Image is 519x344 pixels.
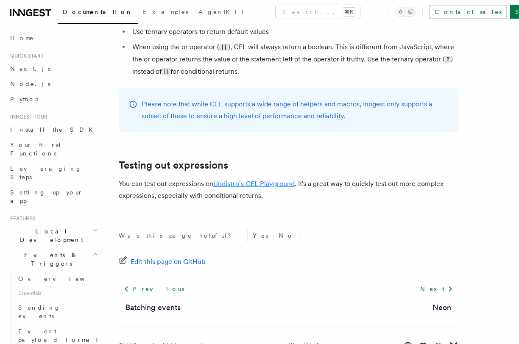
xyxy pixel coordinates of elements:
[130,26,458,38] li: Use ternary operators to return default values
[142,98,448,122] p: Please note that while CEL supports a wide range of helpers and macros, Inngest only supports a s...
[219,44,228,51] code: ||
[343,8,355,16] kbd: ⌘K
[7,185,100,208] a: Setting up your app
[119,231,237,240] p: Was this page helpful?
[7,161,100,185] a: Leveraging Steps
[10,189,83,204] span: Setting up your app
[18,328,98,343] span: Event payload format
[193,3,248,23] a: AgentKit
[138,3,193,23] a: Examples
[15,271,100,286] a: Overview
[7,114,47,120] span: Inngest tour
[15,286,100,300] span: Essentials
[119,256,206,268] a: Edit this page on GitHub
[432,302,451,313] a: Neon
[143,8,188,15] span: Examples
[119,178,458,202] p: You can test out expressions on . It's a great way to quickly test out more complex expressions, ...
[7,53,44,59] span: Quick start
[18,275,106,282] span: Overview
[7,224,100,247] button: Local Development
[7,31,100,46] a: Home
[15,300,100,324] a: Sending events
[10,80,50,87] span: Node.js
[7,227,92,244] span: Local Development
[10,141,61,157] span: Your first Functions
[130,41,458,78] li: When using the or operator ( ), CEL will always return a boolean. This is different from JavaScri...
[7,92,100,107] a: Python
[10,96,41,103] span: Python
[395,7,416,17] button: Toggle dark mode
[10,34,34,42] span: Home
[7,215,35,222] span: Features
[58,3,138,24] a: Documentation
[119,281,189,297] a: Previous
[162,68,170,75] code: ||
[7,251,92,268] span: Events & Triggers
[7,61,100,76] a: Next.js
[119,159,228,171] a: Testing out expressions
[7,122,100,137] a: Install the SDK
[445,56,451,63] code: ?
[7,247,100,271] button: Events & Triggers
[10,65,50,72] span: Next.js
[126,302,181,313] a: Batching events
[429,5,507,19] a: Contact sales
[18,304,61,319] span: Sending events
[7,76,100,92] a: Node.js
[131,256,206,268] span: Edit this page on GitHub
[248,229,273,242] button: Yes
[415,281,458,297] a: Next
[213,180,295,188] a: Undistro's CEL Playground
[63,8,133,15] span: Documentation
[276,5,360,19] button: Search...⌘K
[273,229,299,242] button: No
[10,165,82,180] span: Leveraging Steps
[10,126,98,133] span: Install the SDK
[198,8,243,15] span: AgentKit
[7,137,100,161] a: Your first Functions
